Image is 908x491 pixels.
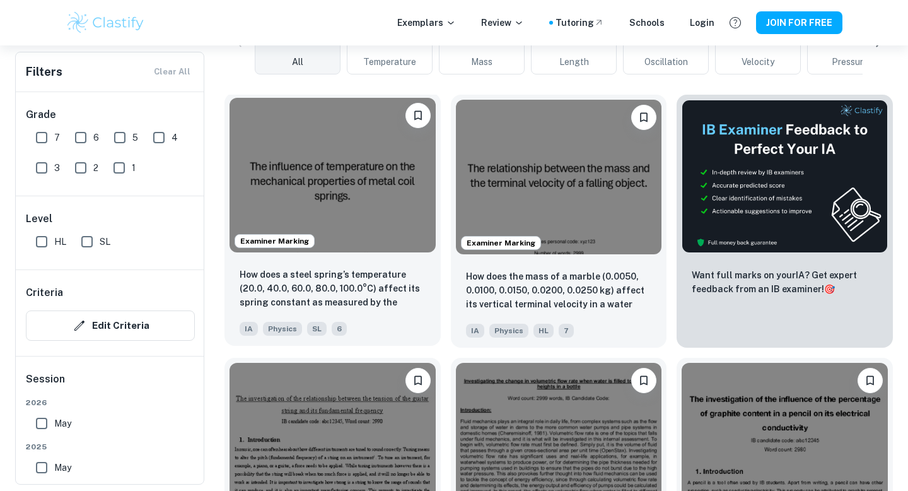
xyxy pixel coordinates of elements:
[26,107,195,122] h6: Grade
[26,63,62,81] h6: Filters
[230,98,436,252] img: Physics IA example thumbnail: How does a steel spring’s temperature (2
[559,55,589,69] span: Length
[132,161,136,175] span: 1
[405,368,431,393] button: Please log in to bookmark exemplars
[489,324,528,338] span: Physics
[725,12,746,33] button: Help and Feedback
[26,311,195,341] button: Edit Criteria
[692,268,878,296] p: Want full marks on your IA ? Get expert feedback from an IB examiner!
[54,161,60,175] span: 3
[629,16,665,30] a: Schools
[533,324,554,338] span: HL
[363,55,416,69] span: Temperature
[742,55,774,69] span: Velocity
[462,237,540,249] span: Examiner Marking
[824,284,835,294] span: 🎯
[307,322,327,336] span: SL
[405,103,431,128] button: Please log in to bookmark exemplars
[66,10,146,35] img: Clastify logo
[451,95,667,348] a: Examiner MarkingPlease log in to bookmark exemplarsHow does the mass of a marble (0.0050, 0.0100,...
[224,95,441,348] a: Examiner MarkingPlease log in to bookmark exemplarsHow does a steel spring’s temperature (20.0, 4...
[756,11,842,34] button: JOIN FOR FREE
[481,16,524,30] p: Review
[556,16,604,30] a: Tutoring
[644,55,688,69] span: Oscillation
[471,55,492,69] span: Mass
[100,235,110,249] span: SL
[132,131,138,145] span: 5
[54,235,66,249] span: HL
[456,100,662,254] img: Physics IA example thumbnail: How does the mass of a marble (0.0050, 0
[858,368,883,393] button: Please log in to bookmark exemplars
[240,268,426,311] p: How does a steel spring’s temperature (20.0, 40.0, 60.0, 80.0, 100.0°C) affect its spring constan...
[292,55,303,69] span: All
[832,55,868,69] span: Pressure
[54,131,60,145] span: 7
[263,322,302,336] span: Physics
[631,368,656,393] button: Please log in to bookmark exemplars
[682,100,888,253] img: Thumbnail
[26,372,195,397] h6: Session
[93,161,98,175] span: 2
[54,417,71,430] span: May
[172,131,178,145] span: 4
[93,131,99,145] span: 6
[677,95,893,348] a: ThumbnailWant full marks on yourIA? Get expert feedback from an IB examiner!
[54,461,71,475] span: May
[26,397,195,408] span: 2026
[240,322,258,336] span: IA
[559,324,574,338] span: 7
[332,322,347,336] span: 6
[690,16,714,30] a: Login
[26,441,195,453] span: 2025
[235,235,314,247] span: Examiner Marking
[631,105,656,130] button: Please log in to bookmark exemplars
[26,285,63,300] h6: Criteria
[26,211,195,227] h6: Level
[397,16,456,30] p: Exemplars
[466,269,652,312] p: How does the mass of a marble (0.0050, 0.0100, 0.0150, 0.0200, 0.0250 kg) affect its vertical ter...
[466,324,484,338] span: IA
